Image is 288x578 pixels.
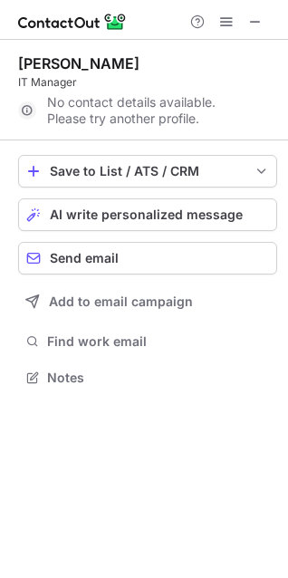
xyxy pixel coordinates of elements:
button: Notes [18,365,277,390]
button: save-profile-one-click [18,155,277,188]
span: Notes [47,370,270,386]
span: Find work email [47,333,270,350]
img: ContactOut v5.3.10 [18,11,127,33]
button: Find work email [18,329,277,354]
div: No contact details available. Please try another profile. [18,96,277,125]
div: [PERSON_NAME] [18,54,139,72]
span: Add to email campaign [49,294,193,309]
div: IT Manager [18,74,277,91]
span: AI write personalized message [50,207,243,222]
button: Send email [18,242,277,275]
button: AI write personalized message [18,198,277,231]
div: Save to List / ATS / CRM [50,164,245,178]
button: Add to email campaign [18,285,277,318]
span: Send email [50,251,119,265]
